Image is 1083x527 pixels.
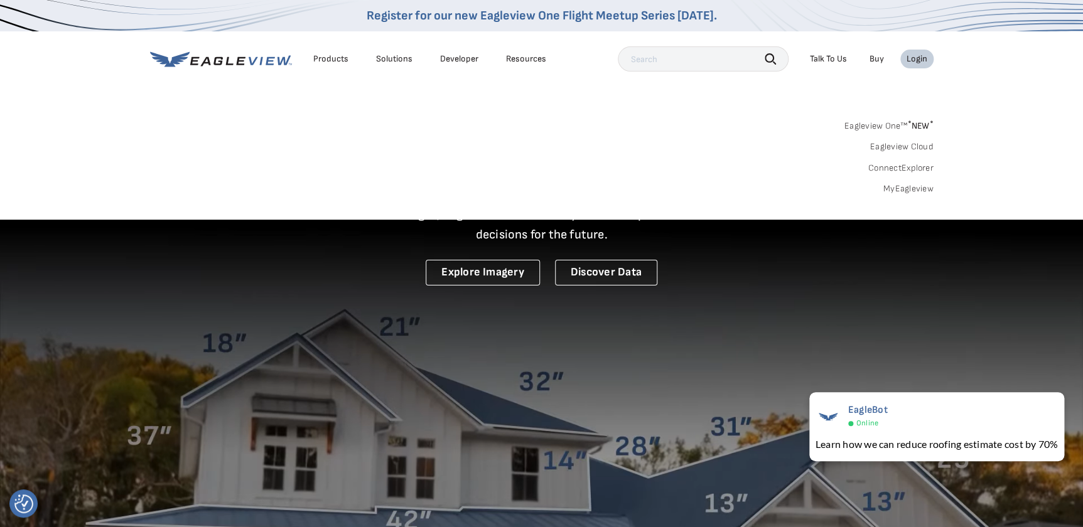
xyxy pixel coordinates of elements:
button: Consent Preferences [14,494,33,513]
div: Login [907,53,927,65]
img: EagleBot [816,404,841,429]
a: Explore Imagery [426,260,540,285]
div: Talk To Us [810,53,847,65]
a: Eagleview One™*NEW* [844,117,934,131]
a: Buy [870,53,884,65]
span: Online [856,418,878,428]
span: NEW [907,120,933,131]
span: EagleBot [848,404,888,416]
div: Solutions [376,53,412,65]
a: Eagleview Cloud [870,141,934,152]
a: Register for our new Eagleview One Flight Meetup Series [DATE]. [367,8,717,23]
a: ConnectExplorer [868,162,934,174]
div: Learn how we can reduce roofing estimate cost by 70% [816,437,1058,452]
img: Revisit consent button [14,494,33,513]
input: Search [618,46,789,72]
a: Developer [440,53,478,65]
a: MyEagleview [883,183,934,194]
div: Resources [506,53,546,65]
div: Products [313,53,348,65]
a: Discover Data [555,260,657,285]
